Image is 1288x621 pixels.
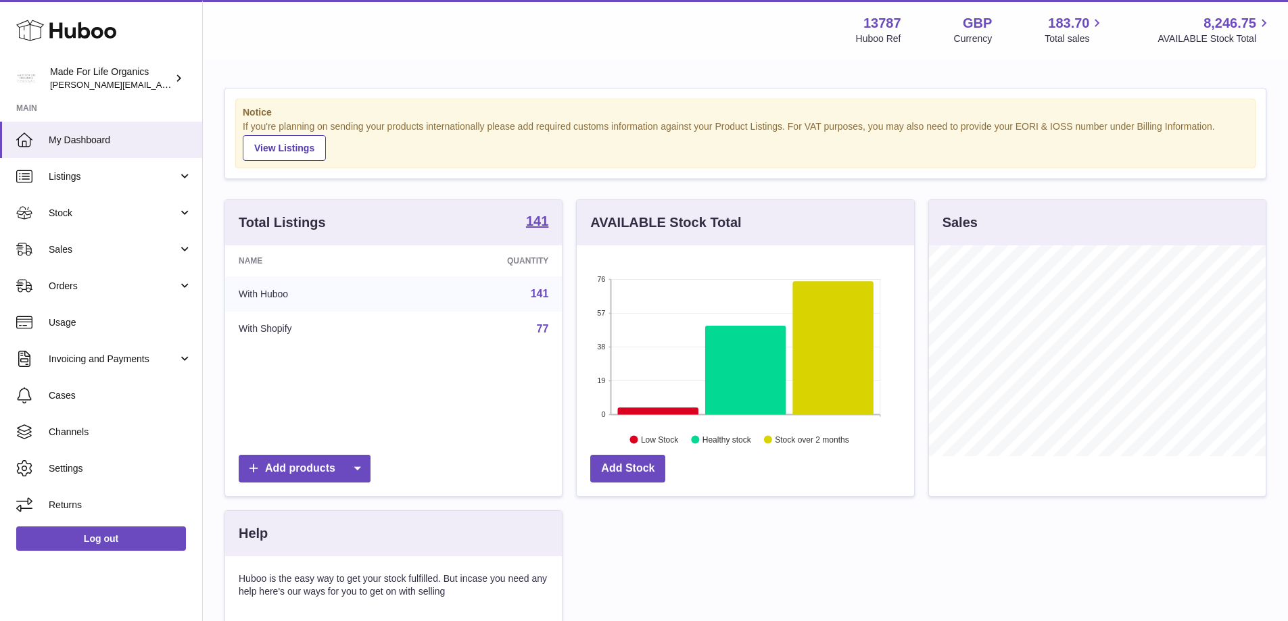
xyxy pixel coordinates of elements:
[243,106,1248,119] strong: Notice
[856,32,901,45] div: Huboo Ref
[239,455,371,482] a: Add products
[526,214,548,228] strong: 141
[16,68,37,89] img: geoff.winwood@madeforlifeorganics.com
[590,214,741,232] h3: AVAILABLE Stock Total
[49,462,192,475] span: Settings
[598,376,606,384] text: 19
[50,66,172,91] div: Made For Life Organics
[49,207,178,220] span: Stock
[963,14,992,32] strong: GBP
[1045,32,1105,45] span: Total sales
[954,32,993,45] div: Currency
[225,245,407,276] th: Name
[49,280,178,293] span: Orders
[943,214,978,232] h3: Sales
[602,410,606,418] text: 0
[598,343,606,351] text: 38
[16,526,186,551] a: Log out
[1048,14,1089,32] span: 183.70
[1158,14,1272,45] a: 8,246.75 AVAILABLE Stock Total
[863,14,901,32] strong: 13787
[776,434,849,444] text: Stock over 2 months
[702,434,752,444] text: Healthy stock
[407,245,563,276] th: Quantity
[239,214,326,232] h3: Total Listings
[49,243,178,256] span: Sales
[1203,14,1256,32] span: 8,246.75
[531,288,549,299] a: 141
[49,170,178,183] span: Listings
[49,499,192,512] span: Returns
[225,276,407,312] td: With Huboo
[239,524,268,543] h3: Help
[49,389,192,402] span: Cases
[49,426,192,439] span: Channels
[49,353,178,366] span: Invoicing and Payments
[598,275,606,283] text: 76
[243,135,326,161] a: View Listings
[641,434,679,444] text: Low Stock
[526,214,548,230] a: 141
[1158,32,1272,45] span: AVAILABLE Stock Total
[590,455,665,482] a: Add Stock
[50,79,343,90] span: [PERSON_NAME][EMAIL_ADDRESS][PERSON_NAME][DOMAIN_NAME]
[49,316,192,329] span: Usage
[225,312,407,347] td: With Shopify
[1045,14,1105,45] a: 183.70 Total sales
[49,134,192,147] span: My Dashboard
[598,309,606,317] text: 57
[243,120,1248,161] div: If you're planning on sending your products internationally please add required customs informati...
[239,572,548,598] p: Huboo is the easy way to get your stock fulfilled. But incase you need any help here's our ways f...
[537,323,549,334] a: 77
